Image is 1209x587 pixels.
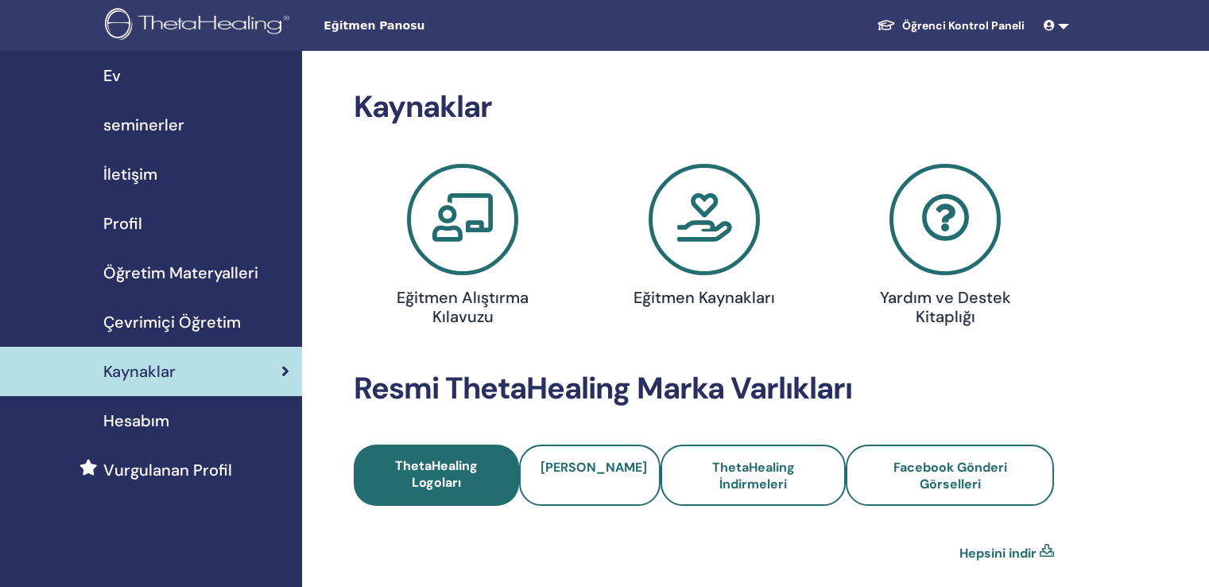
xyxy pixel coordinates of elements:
a: Eğitmen Kaynakları [593,164,816,313]
a: Yardım ve Destek Kitaplığı [834,164,1056,332]
a: Facebook Gönderi Görselleri [846,445,1054,506]
span: ThetaHealing İndirmeleri [712,459,795,492]
span: Hesabım [103,409,169,433]
span: Profil [103,212,142,235]
span: Öğretim Materyalleri [103,261,258,285]
img: graduation-cap-white.svg [877,18,896,32]
a: Hepsini indir [959,544,1037,563]
h4: Eğitmen Kaynakları [626,288,782,307]
a: ThetaHealing Logoları [354,445,519,506]
img: logo.png [105,8,295,44]
span: ThetaHealing Logoları [395,457,478,491]
span: Facebook Gönderi Görselleri [893,459,1007,492]
span: Kaynaklar [103,360,176,383]
h2: Kaynaklar [354,89,1054,126]
span: Çevrimiçi Öğretim [103,310,241,334]
span: seminerler [103,113,184,137]
h2: Resmi ThetaHealing Marka Varlıkları [354,371,1054,407]
a: Öğrenci Kontrol Paneli [864,11,1037,41]
span: [PERSON_NAME] [541,459,647,476]
span: İletişim [103,162,157,186]
h4: Yardım ve Destek Kitaplığı [867,288,1023,326]
span: Vurgulanan Profil [103,458,232,482]
span: Ev [103,64,121,87]
a: ThetaHealing İndirmeleri [661,445,846,506]
a: Eğitmen Alıştırma Kılavuzu [351,164,574,332]
a: [PERSON_NAME] [519,445,661,506]
span: Eğitmen Panosu [324,17,562,34]
h4: Eğitmen Alıştırma Kılavuzu [385,288,541,326]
